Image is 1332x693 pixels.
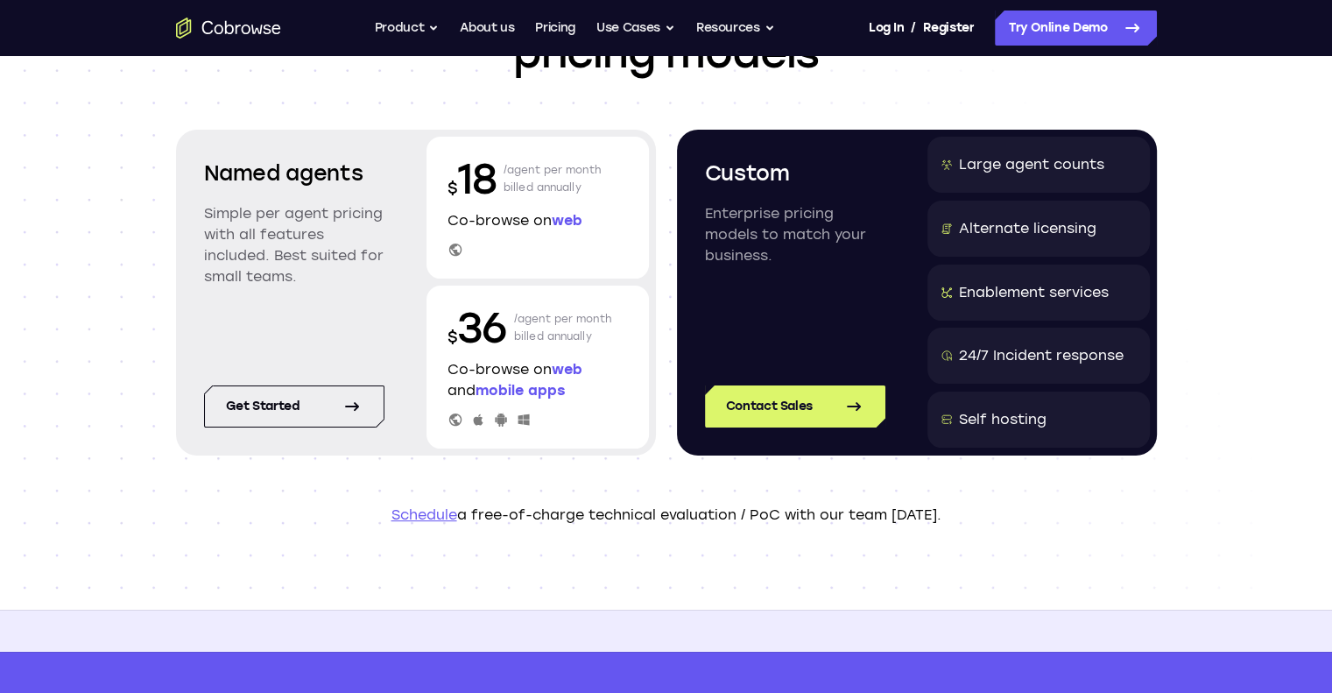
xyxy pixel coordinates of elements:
button: Use Cases [596,11,675,46]
a: Contact Sales [705,385,885,428]
p: a free-of-charge technical evaluation / PoC with our team [DATE]. [176,505,1157,526]
p: Co-browse on [448,210,628,231]
p: /agent per month billed annually [514,300,612,356]
a: Pricing [535,11,575,46]
h2: Named agents [204,158,384,189]
span: / [911,18,916,39]
span: web [552,361,582,378]
div: Self hosting [959,409,1047,430]
a: Schedule [391,506,457,523]
span: mobile apps [476,382,565,399]
div: Alternate licensing [959,218,1096,239]
p: Enterprise pricing models to match your business. [705,203,885,266]
span: web [552,212,582,229]
a: Log In [869,11,904,46]
a: Go to the home page [176,18,281,39]
a: Get started [204,385,384,428]
button: Product [375,11,440,46]
a: About us [460,11,514,46]
button: Resources [696,11,775,46]
a: Try Online Demo [995,11,1157,46]
h2: Custom [705,158,885,189]
a: Register [923,11,974,46]
p: Co-browse on and [448,359,628,401]
span: $ [448,328,458,347]
span: $ [448,179,458,198]
p: Simple per agent pricing with all features included. Best suited for small teams. [204,203,384,287]
p: 18 [448,151,497,207]
p: 36 [448,300,507,356]
div: Large agent counts [959,154,1104,175]
p: /agent per month billed annually [504,151,602,207]
div: Enablement services [959,282,1109,303]
div: 24/7 Incident response [959,345,1124,366]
